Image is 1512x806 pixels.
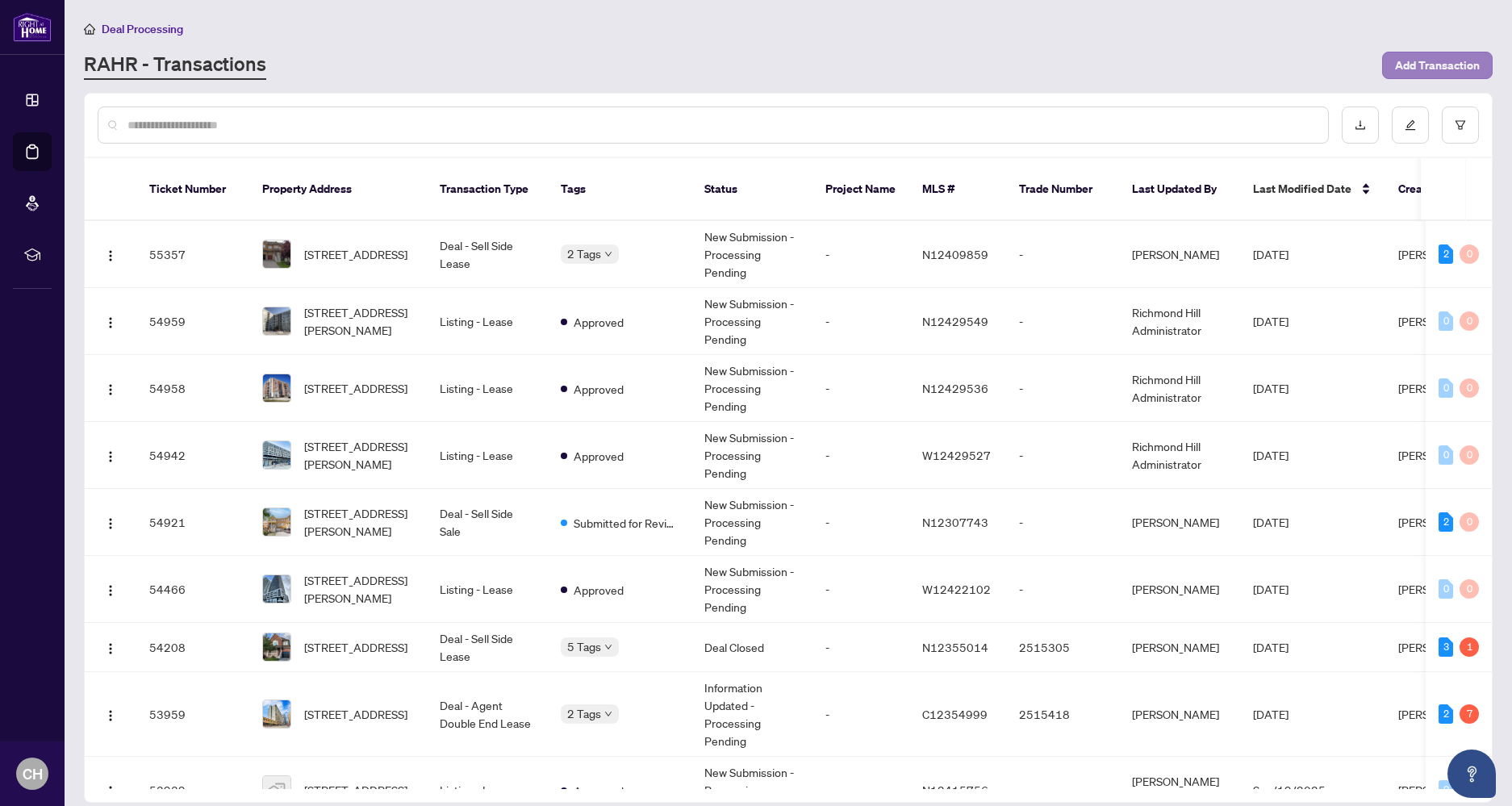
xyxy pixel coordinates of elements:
span: N12307743 [922,515,988,529]
td: - [1006,422,1119,489]
td: 54921 [136,489,249,556]
img: Logo [104,709,117,722]
span: down [604,710,612,718]
span: [PERSON_NAME] [1398,247,1485,261]
button: Logo [98,576,123,602]
td: Deal Closed [691,623,812,672]
span: Deal Processing [102,22,183,36]
td: Richmond Hill Administrator [1119,422,1240,489]
td: Listing - Lease [427,288,548,355]
td: 2515305 [1006,623,1119,672]
td: Information Updated - Processing Pending [691,672,812,757]
img: Logo [104,785,117,798]
span: Approved [574,313,624,331]
span: [PERSON_NAME] [1398,314,1485,328]
td: [PERSON_NAME] [1119,623,1240,672]
button: Logo [98,308,123,334]
span: Sep/19/2025 [1253,783,1326,797]
div: 0 [1439,445,1453,465]
span: Add Transaction [1395,52,1480,78]
div: 0 [1439,780,1453,800]
span: Approved [574,447,624,465]
span: N12415756 [922,783,988,797]
td: Deal - Sell Side Lease [427,623,548,672]
td: 54959 [136,288,249,355]
span: home [84,23,95,35]
div: 0 [1460,311,1479,331]
span: down [604,250,612,258]
td: 55357 [136,221,249,288]
button: edit [1392,106,1429,144]
td: 2515418 [1006,672,1119,757]
img: thumbnail-img [263,633,290,661]
div: 1 [1460,637,1479,657]
span: 2 Tags [567,244,601,263]
div: 2 [1439,512,1453,532]
td: [PERSON_NAME] [1119,221,1240,288]
th: Transaction Type [427,158,548,221]
img: thumbnail-img [263,307,290,335]
button: Logo [98,442,123,468]
button: download [1342,106,1379,144]
div: 0 [1460,244,1479,264]
span: N12429549 [922,314,988,328]
td: - [1006,221,1119,288]
th: Trade Number [1006,158,1119,221]
td: - [812,422,909,489]
th: Property Address [249,158,427,221]
th: Project Name [812,158,909,221]
span: [STREET_ADDRESS] [304,705,407,723]
a: RAHR - Transactions [84,51,266,80]
div: 0 [1460,445,1479,465]
img: Logo [104,517,117,530]
img: Logo [104,450,117,463]
span: [STREET_ADDRESS][PERSON_NAME] [304,571,414,607]
span: [PERSON_NAME] [1398,783,1485,797]
td: - [812,672,909,757]
img: thumbnail-img [263,374,290,402]
span: [PERSON_NAME] [1398,515,1485,529]
td: New Submission - Processing Pending [691,355,812,422]
img: Logo [104,249,117,262]
span: C12354999 [922,707,988,721]
td: Listing - Lease [427,355,548,422]
span: download [1355,119,1366,131]
td: - [1006,556,1119,623]
td: - [1006,288,1119,355]
span: [DATE] [1253,515,1289,529]
img: thumbnail-img [263,700,290,728]
span: Approved [574,782,624,800]
button: Logo [98,375,123,401]
span: [DATE] [1253,247,1289,261]
span: 2 Tags [567,704,601,723]
td: 54942 [136,422,249,489]
td: - [812,489,909,556]
th: Ticket Number [136,158,249,221]
button: Logo [98,241,123,267]
td: - [812,288,909,355]
td: - [1006,355,1119,422]
td: 53959 [136,672,249,757]
td: - [1006,489,1119,556]
span: Submitted for Review [574,514,679,532]
span: W12422102 [922,582,991,596]
td: 54958 [136,355,249,422]
td: Richmond Hill Administrator [1119,355,1240,422]
span: [STREET_ADDRESS] [304,781,407,799]
td: New Submission - Processing Pending [691,288,812,355]
th: Created By [1385,158,1482,221]
span: [DATE] [1253,314,1289,328]
img: thumbnail-img [263,240,290,268]
span: [PERSON_NAME] [1398,640,1485,654]
span: Approved [574,380,624,398]
td: - [812,556,909,623]
button: Logo [98,701,123,727]
th: Tags [548,158,691,221]
span: [DATE] [1253,381,1289,395]
button: Logo [98,634,123,660]
span: CH [23,762,43,785]
span: [STREET_ADDRESS][PERSON_NAME] [304,303,414,339]
span: [PERSON_NAME] [1398,582,1485,596]
span: down [604,643,612,651]
td: [PERSON_NAME] [1119,672,1240,757]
